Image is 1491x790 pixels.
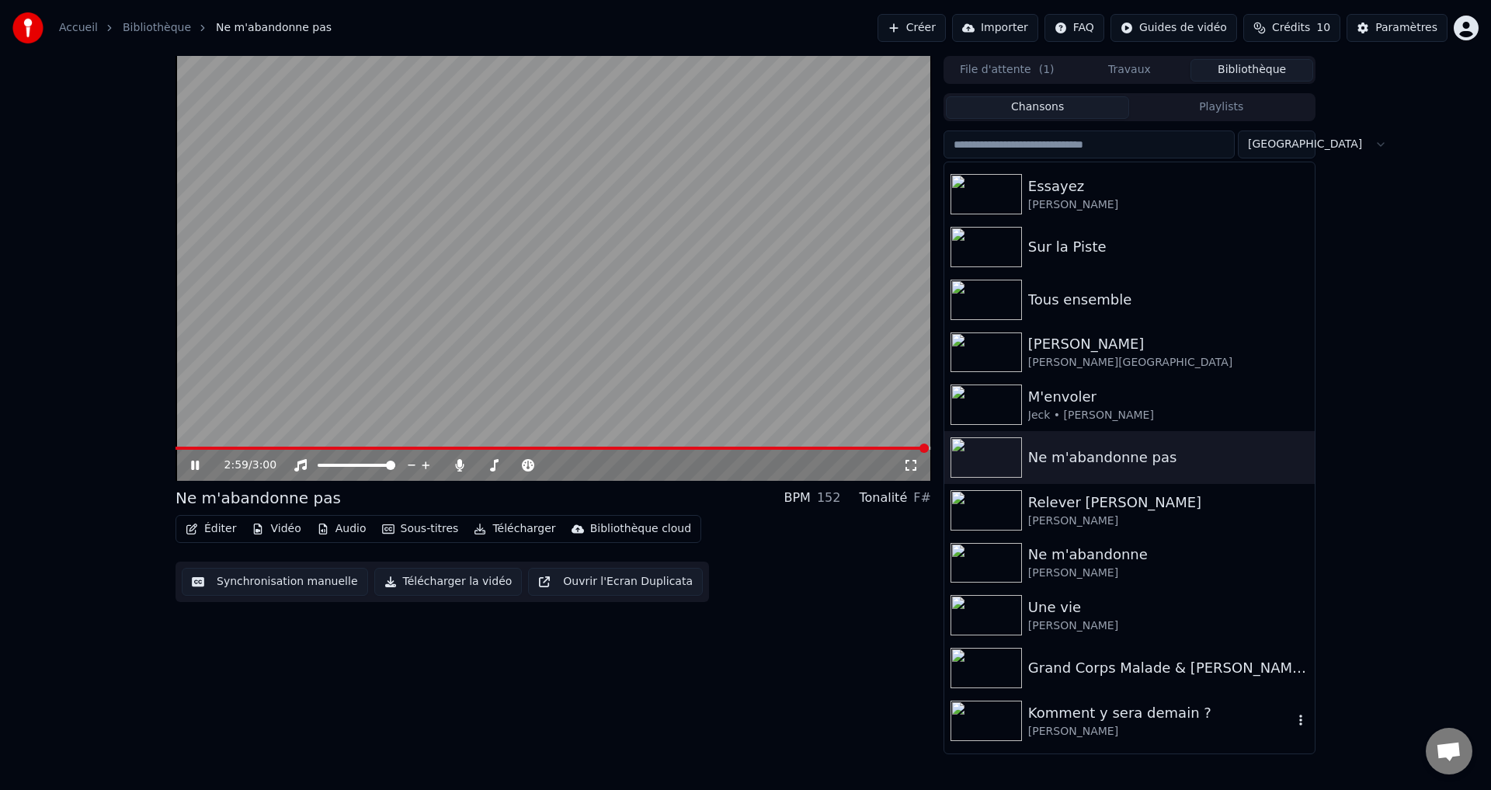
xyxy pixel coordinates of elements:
[1069,59,1191,82] button: Travaux
[952,14,1038,42] button: Importer
[1272,20,1310,36] span: Crédits
[1028,289,1309,311] div: Tous ensemble
[784,489,810,507] div: BPM
[590,521,691,537] div: Bibliothèque cloud
[1028,236,1309,258] div: Sur la Piste
[1110,14,1237,42] button: Guides de vidéo
[1426,728,1472,774] a: Ouvrir le chat
[123,20,191,36] a: Bibliothèque
[1190,59,1313,82] button: Bibliothèque
[176,487,341,509] div: Ne m'abandonne pas
[1028,355,1309,371] div: [PERSON_NAME][GEOGRAPHIC_DATA]
[528,568,703,596] button: Ouvrir l'Ecran Duplicata
[1375,20,1437,36] div: Paramètres
[374,568,523,596] button: Télécharger la vidéo
[817,489,841,507] div: 152
[1129,96,1313,119] button: Playlists
[878,14,946,42] button: Créer
[224,458,248,473] span: 2:59
[1028,408,1309,423] div: Jeck • [PERSON_NAME]
[59,20,98,36] a: Accueil
[59,20,332,36] nav: breadcrumb
[179,518,242,540] button: Éditer
[1028,492,1309,513] div: Relever [PERSON_NAME]
[311,518,373,540] button: Audio
[1316,20,1330,36] span: 10
[224,458,262,473] div: /
[1347,14,1448,42] button: Paramètres
[182,568,368,596] button: Synchronisation manuelle
[946,59,1069,82] button: File d'attente
[1028,513,1309,529] div: [PERSON_NAME]
[1028,197,1309,213] div: [PERSON_NAME]
[376,518,465,540] button: Sous-titres
[1248,137,1362,152] span: [GEOGRAPHIC_DATA]
[1243,14,1340,42] button: Crédits10
[1028,702,1293,724] div: Komment y sera demain ?
[1044,14,1104,42] button: FAQ
[1028,544,1309,566] div: Ne m'abandonne
[252,458,276,473] span: 3:00
[1028,597,1309,618] div: Une vie
[1028,386,1309,408] div: M'envoler
[1028,618,1309,634] div: [PERSON_NAME]
[1028,447,1309,468] div: Ne m'abandonne pas
[467,518,561,540] button: Télécharger
[216,20,332,36] span: Ne m'abandonne pas
[1039,62,1055,78] span: ( 1 )
[913,489,931,507] div: F#
[1028,333,1309,355] div: [PERSON_NAME]
[12,12,43,44] img: youka
[1028,566,1309,581] div: [PERSON_NAME]
[245,518,307,540] button: Vidéo
[946,96,1130,119] button: Chansons
[1028,176,1309,197] div: Essayez
[1028,657,1309,679] div: Grand Corps Malade & [PERSON_NAME] "[PERSON_NAME] T'AIME"
[1028,724,1293,740] div: [PERSON_NAME]
[859,489,907,507] div: Tonalité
